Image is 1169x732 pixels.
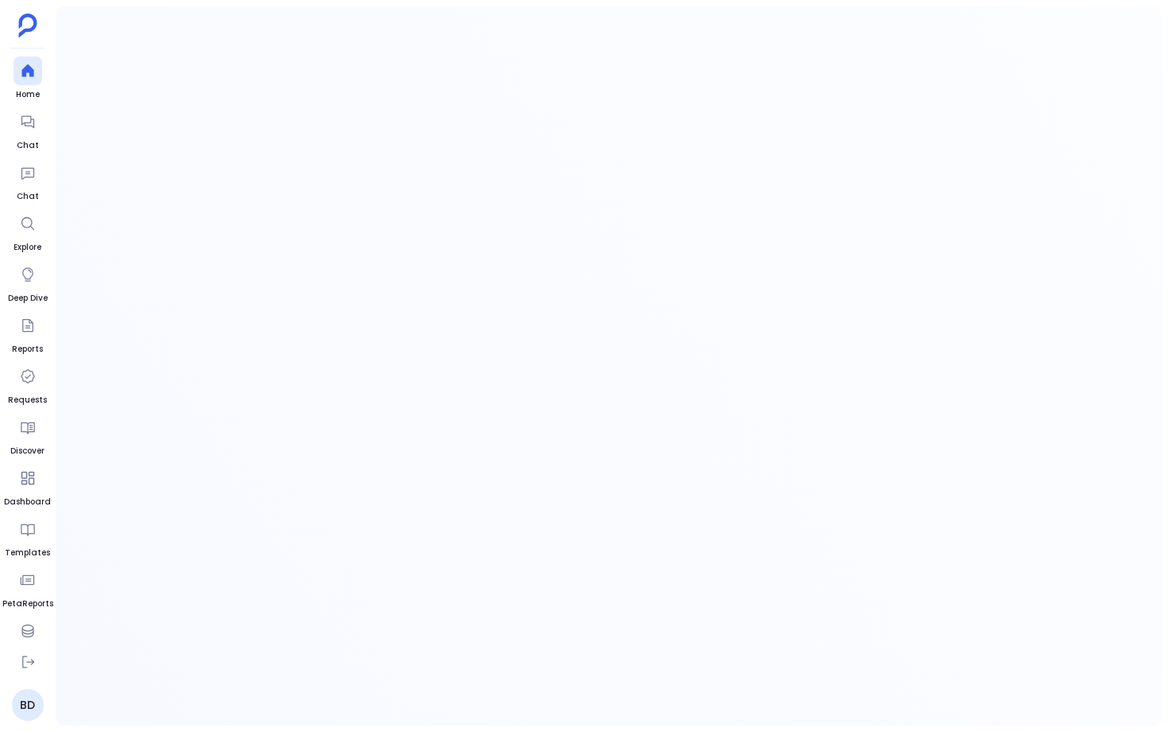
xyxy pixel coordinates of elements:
[12,689,44,721] a: BD
[10,445,45,457] span: Discover
[14,88,42,101] span: Home
[8,292,48,305] span: Deep Dive
[4,464,51,508] a: Dashboard
[18,14,37,37] img: petavue logo
[8,362,47,407] a: Requests
[14,158,42,203] a: Chat
[5,515,50,559] a: Templates
[5,547,50,559] span: Templates
[4,496,51,508] span: Dashboard
[10,413,45,457] a: Discover
[7,617,48,661] a: Data Hub
[14,107,42,152] a: Chat
[8,260,48,305] a: Deep Dive
[2,566,53,610] a: PetaReports
[12,343,43,356] span: Reports
[14,190,42,203] span: Chat
[2,598,53,610] span: PetaReports
[14,209,42,254] a: Explore
[14,241,42,254] span: Explore
[12,311,43,356] a: Reports
[14,56,42,101] a: Home
[14,139,42,152] span: Chat
[8,394,47,407] span: Requests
